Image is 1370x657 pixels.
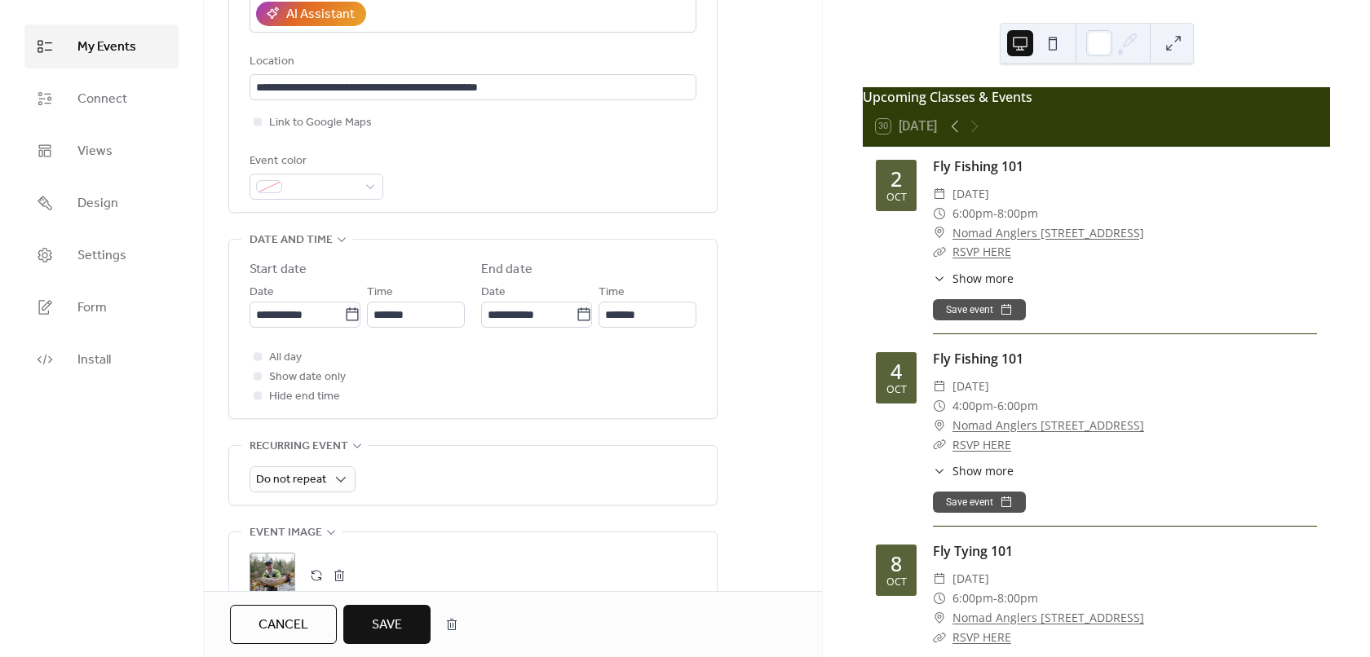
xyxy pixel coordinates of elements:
div: ​ [933,589,946,608]
div: ; [250,553,295,598]
div: 2 [890,169,902,189]
a: Settings [24,233,179,277]
span: - [993,204,997,223]
span: Show more [952,462,1014,479]
div: Oct [886,577,907,588]
span: 8:00pm [997,204,1038,223]
a: Form [24,285,179,329]
div: Oct [886,192,907,203]
a: Fly Fishing 101 [933,157,1023,175]
div: ​ [933,242,946,262]
span: Settings [77,246,126,266]
span: Install [77,351,111,370]
div: Event color [250,152,380,171]
button: Save event [933,299,1026,320]
span: My Events [77,37,136,57]
span: Time [599,283,625,302]
span: 6:00pm [952,589,993,608]
a: Nomad Anglers [STREET_ADDRESS] [952,416,1144,435]
a: Connect [24,77,179,121]
div: Location [250,52,693,72]
span: [DATE] [952,569,989,589]
span: Connect [77,90,127,109]
span: Date [481,283,506,302]
span: Recurring event [250,437,348,456]
span: 6:00pm [997,396,1038,416]
a: RSVP HERE [952,629,1011,645]
span: 4:00pm [952,396,993,416]
span: - [993,589,997,608]
span: [DATE] [952,377,989,396]
a: RSVP HERE [952,244,1011,259]
div: ​ [933,608,946,628]
div: ​ [933,435,946,455]
button: ​Show more [933,270,1014,287]
a: Fly Fishing 101 [933,350,1023,368]
span: Views [77,142,113,161]
a: My Events [24,24,179,68]
div: End date [481,260,533,280]
div: ​ [933,223,946,243]
div: Upcoming Classes & Events [863,87,1330,107]
span: All day [269,348,302,368]
a: Fly Tying 101 [933,542,1013,560]
span: Show more [952,270,1014,287]
div: 4 [890,361,902,381]
span: Cancel [259,615,308,635]
div: Oct [886,385,907,395]
a: Nomad Anglers [STREET_ADDRESS] [952,608,1144,628]
button: Save event [933,492,1026,513]
span: - [993,396,997,416]
button: AI Assistant [256,2,366,26]
div: ​ [933,377,946,396]
span: Design [77,194,118,214]
span: 8:00pm [997,589,1038,608]
span: 6:00pm [952,204,993,223]
span: [DATE] [952,184,989,204]
span: Form [77,298,107,318]
div: ​ [933,628,946,647]
div: ​ [933,569,946,589]
a: Views [24,129,179,173]
span: Event image [250,523,322,543]
div: AI Assistant [286,5,355,24]
div: Start date [250,260,307,280]
div: ​ [933,270,946,287]
a: Design [24,181,179,225]
button: Cancel [230,605,337,644]
button: ​Show more [933,462,1014,479]
span: Time [367,283,393,302]
span: Do not repeat [256,469,326,491]
span: Link to Google Maps [269,113,372,133]
div: ​ [933,416,946,435]
div: ​ [933,396,946,416]
a: Nomad Anglers [STREET_ADDRESS] [952,223,1144,243]
div: 8 [890,553,902,574]
span: Date and time [250,231,333,250]
span: Show date only [269,368,346,387]
div: ​ [933,204,946,223]
button: Save [343,605,431,644]
a: RSVP HERE [952,437,1011,452]
a: Install [24,337,179,381]
span: Hide end time [269,387,340,407]
div: ​ [933,462,946,479]
span: Save [372,615,402,635]
div: ​ [933,184,946,204]
span: Date [250,283,274,302]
